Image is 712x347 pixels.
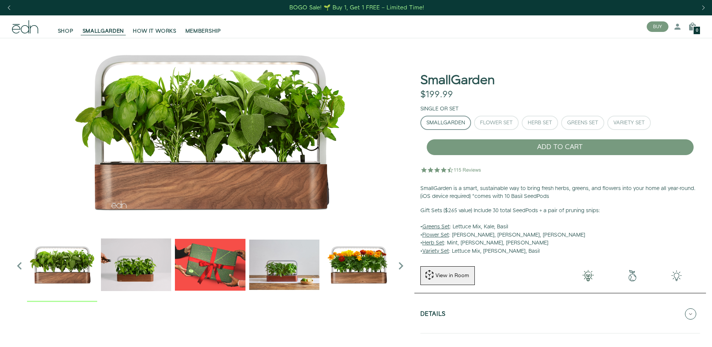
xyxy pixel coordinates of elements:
[12,258,27,273] i: Previous slide
[647,21,668,32] button: BUY
[561,116,604,130] button: Greens Set
[27,229,97,300] img: Official-EDN-SMALLGARDEN-HERB-HERO-SLV-2000px_1024x.png
[249,229,319,302] div: 4 / 6
[474,116,519,130] button: Flower Set
[323,229,393,300] img: edn-smallgarden-marigold-hero-SLV-2000px_1024x.png
[128,18,181,35] a: HOW IT WORKS
[426,120,465,125] div: SmallGarden
[420,311,446,320] h5: Details
[53,18,78,35] a: SHOP
[175,229,245,300] img: EMAILS_-_Holiday_21_PT1_28_9986b34a-7908-4121-b1c1-9595d1e43abe_1024x.png
[420,162,482,177] img: 4.5 star rating
[654,324,704,343] iframe: Opens a widget where you can find more information
[420,207,600,214] b: Gift Sets ($265 value) Include 30 total SeedPods + a pair of pruning snips:
[422,231,449,239] u: Flower Set
[420,185,700,201] p: SmallGarden is a smart, sustainable way to bring fresh herbs, greens, and flowers into your home ...
[101,229,171,302] div: 2 / 6
[528,120,552,125] div: Herb Set
[249,229,319,300] img: edn-smallgarden-mixed-herbs-table-product-2000px_1024x.jpg
[181,18,226,35] a: MEMBERSHIP
[420,301,700,327] button: Details
[83,27,124,35] span: SMALLGARDEN
[289,2,425,14] a: BOGO Sale! 🌱 Buy 1, Get 1 FREE – Limited Time!
[655,270,699,281] img: edn-smallgarden-tech.png
[426,139,694,155] button: ADD TO CART
[422,247,449,255] u: Variety Set
[522,116,558,130] button: Herb Set
[420,207,700,256] p: • : Lettuce Mix, Kale, Basil • : [PERSON_NAME], [PERSON_NAME], [PERSON_NAME] • : Mint, [PERSON_NA...
[101,229,171,300] img: edn-trim-basil.2021-09-07_14_55_24_1024x.gif
[566,270,610,281] img: 001-light-bulb.png
[185,27,221,35] span: MEMBERSHIP
[613,120,645,125] div: Variety Set
[323,229,393,302] div: 5 / 6
[420,116,471,130] button: SmallGarden
[289,4,424,12] div: BOGO Sale! 🌱 Buy 1, Get 1 FREE – Limited Time!
[567,120,598,125] div: Greens Set
[58,27,74,35] span: SHOP
[133,27,176,35] span: HOW IT WORKS
[422,239,444,247] u: Herb Set
[78,18,129,35] a: SMALLGARDEN
[27,229,97,302] div: 1 / 6
[12,38,408,226] img: Official-EDN-SMALLGARDEN-HERB-HERO-SLV-2000px_4096x.png
[420,74,495,88] h1: SmallGarden
[607,116,651,130] button: Variety Set
[175,229,245,302] div: 3 / 6
[420,266,475,285] button: View in Room
[435,272,470,279] div: View in Room
[393,258,408,273] i: Next slide
[696,29,698,33] span: 0
[420,89,453,100] div: $199.99
[480,120,513,125] div: Flower Set
[610,270,655,281] img: green-earth.png
[420,105,459,113] label: Single or Set
[12,38,408,226] div: 1 / 6
[422,223,450,231] u: Greens Set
